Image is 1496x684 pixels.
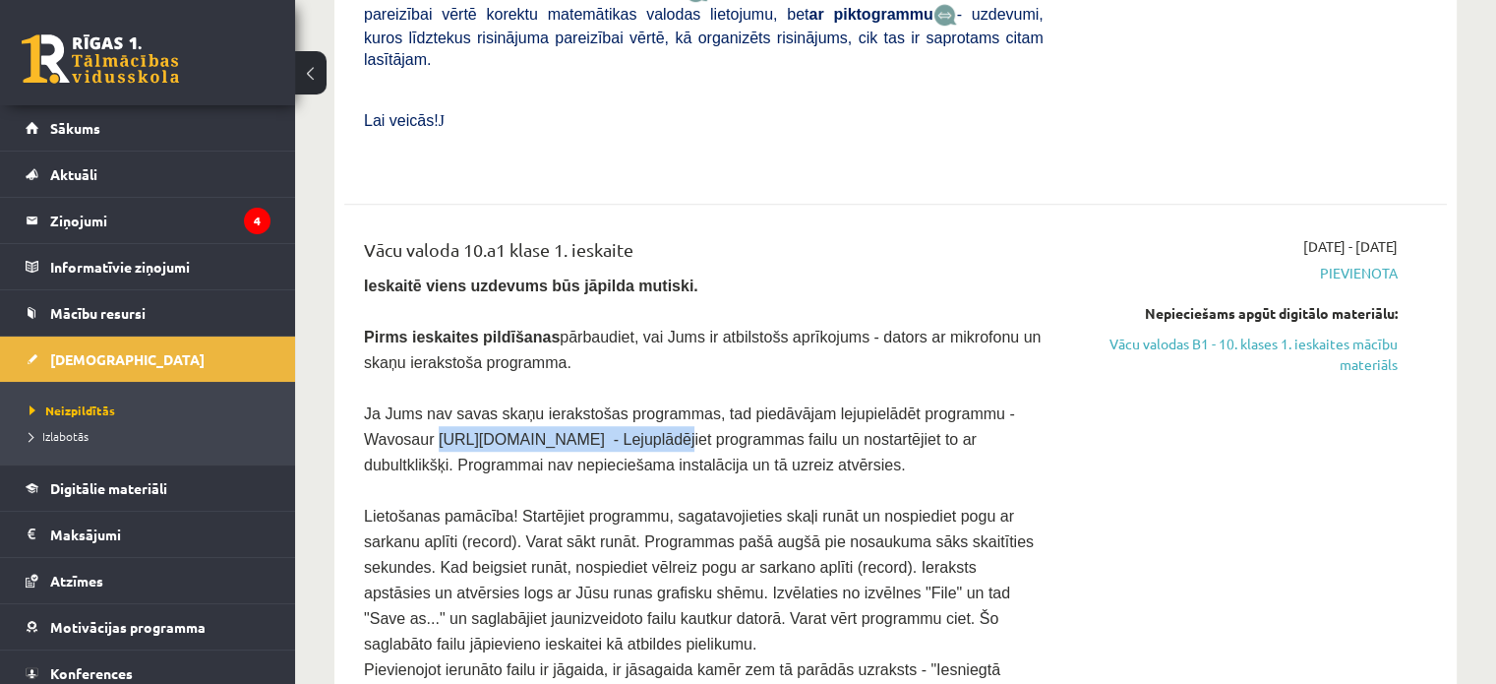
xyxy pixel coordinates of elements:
[26,152,270,197] a: Aktuāli
[439,112,445,129] span: J
[364,508,1034,653] span: Lietošanas pamācība! Startējiet programmu, sagatavojieties skaļi runāt un nospiediet pogu ar sark...
[50,512,270,557] legend: Maksājumi
[364,405,1015,473] span: Ja Jums nav savas skaņu ierakstošas programmas, tad piedāvājam lejupielādēt programmu - Wavosaur ...
[50,479,167,497] span: Digitālie materiāli
[26,290,270,336] a: Mācību resursi
[1073,334,1398,375] a: Vācu valodas B1 - 10. klases 1. ieskaites mācību materiāls
[30,427,275,445] a: Izlabotās
[50,119,100,137] span: Sākums
[30,403,115,418] span: Neizpildītās
[26,198,270,243] a: Ziņojumi4
[364,278,698,294] strong: Ieskaitē viens uzdevums būs jāpilda mutiski.
[1073,263,1398,283] span: Pievienota
[26,244,270,289] a: Informatīvie ziņojumi
[26,466,270,511] a: Digitālie materiāli
[26,337,270,382] a: [DEMOGRAPHIC_DATA]
[1073,303,1398,324] div: Nepieciešams apgūt digitālo materiālu:
[1303,236,1398,257] span: [DATE] - [DATE]
[30,428,89,444] span: Izlabotās
[50,350,205,368] span: [DEMOGRAPHIC_DATA]
[26,512,270,557] a: Maksājumi
[26,105,270,151] a: Sākums
[26,604,270,650] a: Motivācijas programma
[808,6,932,23] b: ar piktogrammu
[244,208,270,234] i: 4
[50,244,270,289] legend: Informatīvie ziņojumi
[50,618,206,636] span: Motivācijas programma
[364,329,1041,371] span: pārbaudiet, vai Jums ir atbilstošs aprīkojums - dators ar mikrofonu un skaņu ierakstoša programma.
[364,6,1044,68] span: - uzdevumi, kuros līdztekus risinājuma pareizībai vērtē, kā organizēts risinājums, cik tas ir sap...
[50,572,103,590] span: Atzīmes
[50,165,97,183] span: Aktuāli
[364,112,439,129] span: Lai veicās!
[50,664,133,682] span: Konferences
[30,402,275,419] a: Neizpildītās
[364,329,560,345] strong: Pirms ieskaites pildīšanas
[50,304,146,322] span: Mācību resursi
[933,4,957,27] img: wKvN42sLe3LLwAAAABJRU5ErkJggg==
[26,558,270,603] a: Atzīmes
[22,34,179,84] a: Rīgas 1. Tālmācības vidusskola
[364,236,1044,273] div: Vācu valoda 10.a1 klase 1. ieskaite
[50,198,270,243] legend: Ziņojumi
